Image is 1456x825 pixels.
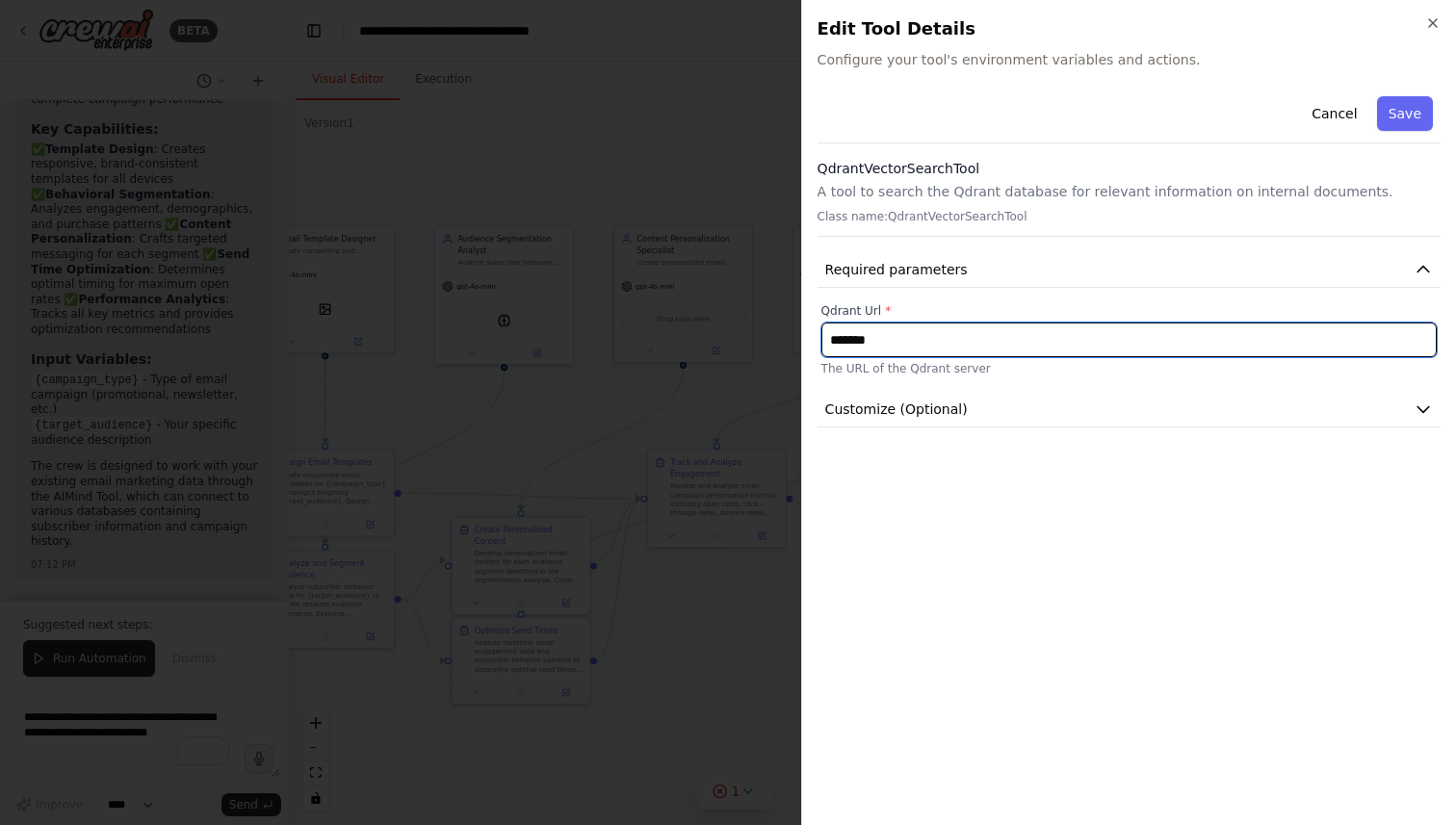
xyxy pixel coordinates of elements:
[818,252,1441,288] button: Required parameters
[818,159,1441,178] h3: QdrantVectorSearchTool
[1377,96,1433,131] button: Save
[818,392,1441,427] button: Customize (Optional)
[818,50,1441,69] span: Configure your tool's environment variables and actions.
[821,303,1437,319] label: Qdrant Url
[818,15,1441,42] h2: Edit Tool Details
[825,260,968,279] span: Required parameters
[821,361,1437,376] p: The URL of the Qdrant server
[818,209,1441,224] p: Class name: QdrantVectorSearchTool
[1300,96,1368,131] button: Cancel
[825,400,968,419] span: Customize (Optional)
[818,182,1441,201] p: A tool to search the Qdrant database for relevant information on internal documents.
